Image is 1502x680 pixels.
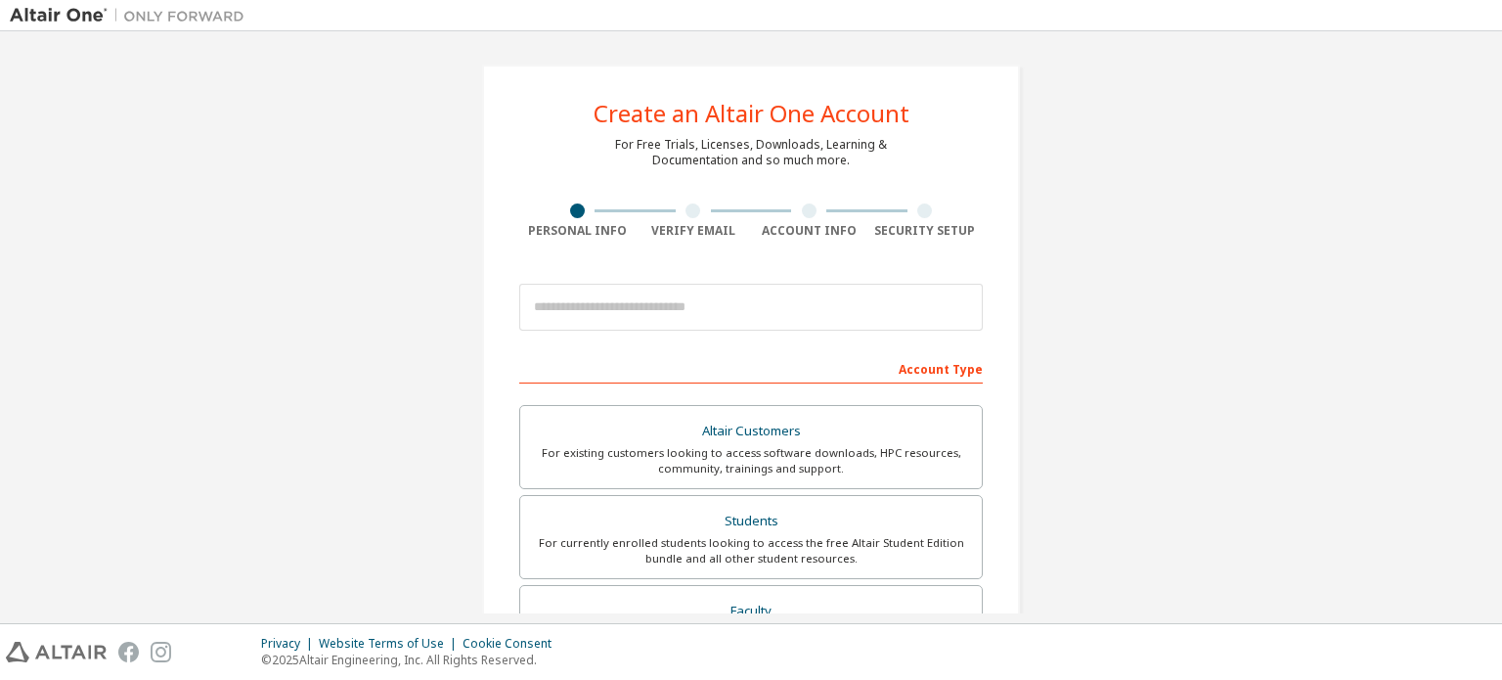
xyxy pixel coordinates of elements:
img: altair_logo.svg [6,642,107,662]
p: © 2025 Altair Engineering, Inc. All Rights Reserved. [261,652,563,668]
div: Account Type [519,352,983,384]
div: Privacy [261,636,319,652]
div: Security Setup [867,223,984,239]
div: For existing customers looking to access software downloads, HPC resources, community, trainings ... [532,445,970,476]
div: For Free Trials, Licenses, Downloads, Learning & Documentation and so much more. [615,137,887,168]
img: instagram.svg [151,642,171,662]
div: Personal Info [519,223,636,239]
div: For currently enrolled students looking to access the free Altair Student Edition bundle and all ... [532,535,970,567]
div: Website Terms of Use [319,636,463,652]
div: Faculty [532,598,970,625]
div: Verify Email [636,223,752,239]
div: Create an Altair One Account [594,102,909,125]
div: Account Info [751,223,867,239]
div: Altair Customers [532,418,970,445]
div: Cookie Consent [463,636,563,652]
img: Altair One [10,6,254,25]
img: facebook.svg [118,642,139,662]
div: Students [532,508,970,535]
